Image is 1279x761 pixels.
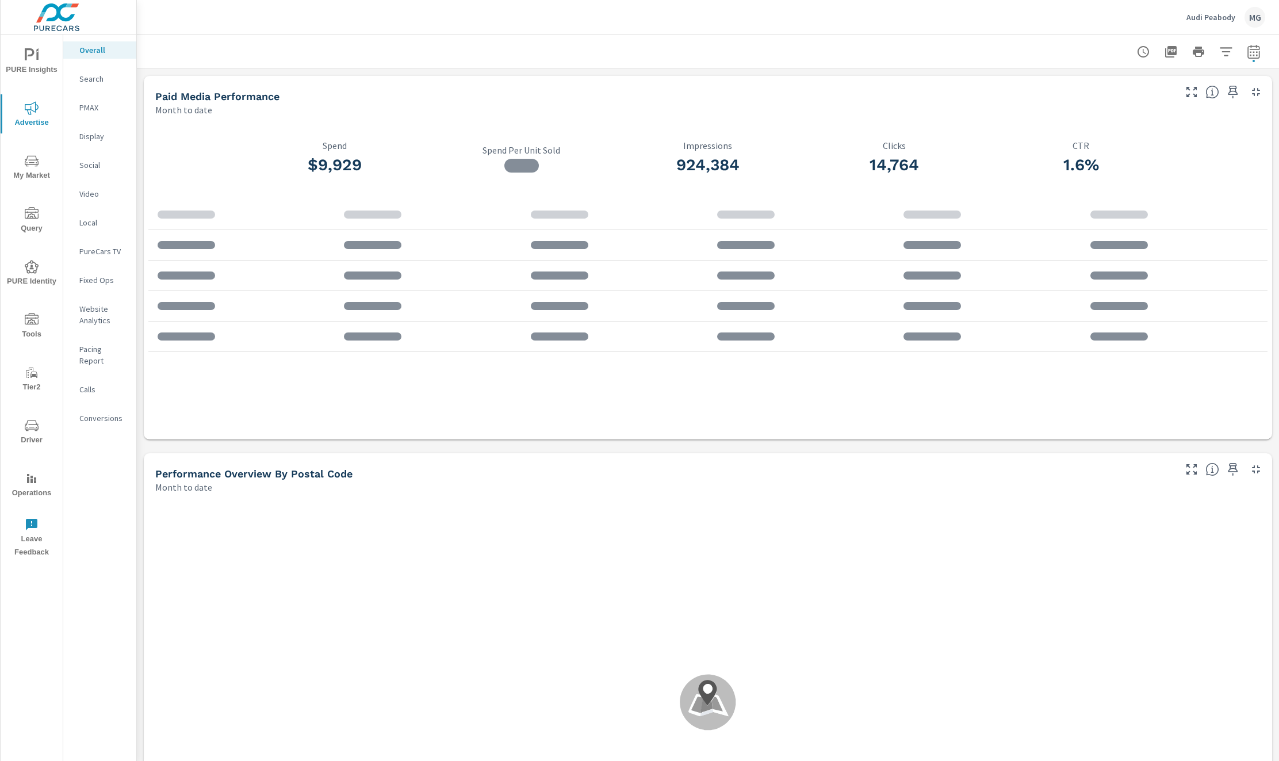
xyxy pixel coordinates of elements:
h3: 924,384 [615,155,801,175]
button: Make Fullscreen [1182,83,1201,101]
span: My Market [4,154,59,182]
p: Clicks [801,140,987,151]
p: Audi Peabody [1186,12,1235,22]
button: Select Date Range [1242,40,1265,63]
p: Calls [79,384,127,395]
p: Pacing Report [79,343,127,366]
p: Overall [79,44,127,56]
p: Spend [242,140,428,151]
h3: 14,764 [801,155,987,175]
p: PureCars TV [79,246,127,257]
p: PMAX [79,102,127,113]
p: Conversions [79,412,127,424]
div: nav menu [1,35,63,564]
button: Make Fullscreen [1182,460,1201,479]
p: Spend Per Unit Sold [428,144,615,156]
div: Video [63,185,136,202]
p: Month to date [155,103,212,117]
span: PURE Insights [4,48,59,77]
p: Website Analytics [79,303,127,326]
div: PMAX [63,99,136,116]
span: Driver [4,419,59,447]
p: Search [79,73,127,85]
div: Website Analytics [63,300,136,329]
p: Fixed Ops [79,274,127,286]
span: Save this to your personalized report [1224,83,1242,101]
button: "Export Report to PDF" [1159,40,1182,63]
div: Social [63,156,136,174]
span: PURE Identity [4,260,59,288]
p: Video [79,188,127,200]
div: Calls [63,381,136,398]
span: Save this to your personalized report [1224,460,1242,479]
p: Month to date [155,480,212,494]
div: Conversions [63,410,136,427]
span: Operations [4,472,59,500]
span: Tools [4,313,59,341]
h3: 1.6% [988,155,1174,175]
p: Local [79,217,127,228]
div: Pacing Report [63,341,136,369]
button: Print Report [1187,40,1210,63]
button: Apply Filters [1215,40,1238,63]
div: Display [63,128,136,145]
button: Minimize Widget [1247,460,1265,479]
p: Social [79,159,127,171]
div: Overall [63,41,136,59]
p: CTR [988,140,1174,151]
span: Understand performance data by postal code. Individual postal codes can be selected and expanded ... [1205,462,1219,476]
div: MG [1244,7,1265,28]
div: PureCars TV [63,243,136,260]
div: Local [63,214,136,231]
span: Query [4,207,59,235]
h3: $9,929 [242,155,428,175]
p: Display [79,131,127,142]
h5: Paid Media Performance [155,90,279,102]
span: Understand performance metrics over the selected time range. [1205,85,1219,99]
span: Advertise [4,101,59,129]
div: Search [63,70,136,87]
button: Minimize Widget [1247,83,1265,101]
span: Leave Feedback [4,518,59,559]
span: Tier2 [4,366,59,394]
h5: Performance Overview By Postal Code [155,468,353,480]
p: Impressions [615,140,801,151]
div: Fixed Ops [63,271,136,289]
